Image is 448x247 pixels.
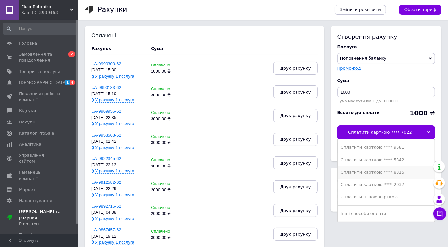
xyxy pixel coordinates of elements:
div: Сплатити карткою **** 5842 [341,157,431,163]
button: Друк рахунку [273,228,318,241]
div: Ваш ID: 3939463 [21,10,78,16]
span: Замовлення та повідомлення [19,51,60,63]
button: Друк рахунку [273,204,318,217]
span: Змінити реквізити [340,7,381,13]
div: Всього до сплати [337,110,380,116]
a: UA-9892716-62 [91,204,121,209]
input: Пошук [3,23,77,35]
a: UA-9953563-62 [91,133,121,138]
span: У рахунку 1 послуга [95,121,134,126]
span: Друк рахунку [280,184,311,189]
span: 1 [65,80,70,85]
div: 3000.00 ₴ [151,117,187,122]
button: Друк рахунку [273,62,318,75]
div: [DATE] 15:30 [91,68,144,73]
div: [DATE] 15:19 [91,92,144,96]
button: Чат з покупцем [433,207,446,220]
div: ₴ [410,110,435,116]
button: Друк рахунку [273,133,318,146]
span: 4 [70,80,75,85]
span: Управління сайтом [19,153,60,164]
b: 1000 [410,109,428,117]
div: [DATE] 19:12 [91,234,144,239]
span: Друк рахунку [280,90,311,94]
h1: Рахунки [98,6,127,14]
span: Ekzo-Botanika [21,4,70,10]
div: 3000.00 ₴ [151,164,187,169]
div: Сплачено [151,134,187,139]
span: [DEMOGRAPHIC_DATA] [19,80,67,86]
span: Друк рахунку [280,66,311,71]
span: Налаштування [19,198,52,204]
a: UA-9867457-62 [91,227,121,232]
span: У рахунку 1 послуга [95,74,134,79]
span: Друк рахунку [280,208,311,213]
button: Друк рахунку [273,180,318,193]
div: 3000.00 ₴ [151,93,187,98]
span: Друк рахунку [280,137,311,142]
span: Друк рахунку [280,232,311,237]
div: Сплачено [151,87,187,92]
div: [DATE] 01:42 [91,139,144,144]
div: Сплатити карткою **** 9581 [341,144,431,150]
span: Тарифи [19,232,36,238]
div: Сплатити іншою карткою [341,194,431,200]
span: [PERSON_NAME] та рахунки [19,209,78,227]
div: Сплачено [151,110,187,115]
span: У рахунку 1 послуга [95,168,134,174]
div: Сплатити карткою **** 7022 [337,125,423,139]
div: [DATE] 22:13 [91,163,144,167]
button: Друк рахунку [273,85,318,98]
span: У рахунку 1 послуга [95,240,134,245]
div: Сплачено [151,182,187,186]
span: Гаманець компанії [19,169,60,181]
div: Cума [151,46,163,51]
button: Друк рахунку [273,156,318,169]
span: У рахунку 1 послуга [95,216,134,221]
div: [DATE] 22:35 [91,115,144,120]
span: Каталог ProSale [19,130,54,136]
a: UA-9990183-62 [91,85,121,90]
span: У рахунку 1 послуга [95,145,134,150]
span: У рахунку 1 послуга [95,97,134,103]
div: Сума має бути від 1 до 1000000 [337,99,435,103]
a: Обрати тариф [399,5,441,15]
input: Введіть суму [337,87,435,97]
a: UA-9969955-62 [91,109,121,114]
span: Показники роботи компанії [19,91,60,103]
span: Аналітика [19,141,41,147]
div: 3000.00 ₴ [151,235,187,240]
span: У рахунку 1 послуга [95,192,134,197]
div: Рахунок [91,46,144,51]
div: [DATE] 22:29 [91,186,144,191]
div: Створення рахунку [337,33,435,41]
div: Cума [337,78,435,84]
a: Змінити реквізити [335,5,386,15]
div: Сплачені [91,33,134,39]
div: Сплачено [151,158,187,163]
div: 2000.00 ₴ [151,211,187,216]
span: Друк рахунку [280,113,311,118]
div: Послуга [337,44,435,50]
label: Промо-код [337,66,361,71]
div: Сплатити карткою **** 8315 [341,169,431,175]
span: Покупці [19,119,36,125]
span: 2 [68,51,75,57]
button: Друк рахунку [273,109,318,122]
span: Відгуки [19,108,36,114]
div: Сплатити карткою **** 2037 [341,182,431,188]
div: 2000.00 ₴ [151,188,187,193]
span: Головна [19,40,37,46]
div: [DATE] 04:38 [91,210,144,215]
div: 3000.00 ₴ [151,140,187,145]
span: Товари та послуги [19,69,60,75]
a: UA-9912582-62 [91,180,121,185]
div: Prom топ [19,221,78,227]
div: Сплачено [151,205,187,210]
span: Маркет [19,187,36,193]
div: Сплачено [151,229,187,234]
a: UA-9990300-62 [91,61,121,66]
div: Інші способи оплати [341,211,431,217]
span: Поповнення балансу [340,56,387,61]
span: Друк рахунку [280,161,311,166]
